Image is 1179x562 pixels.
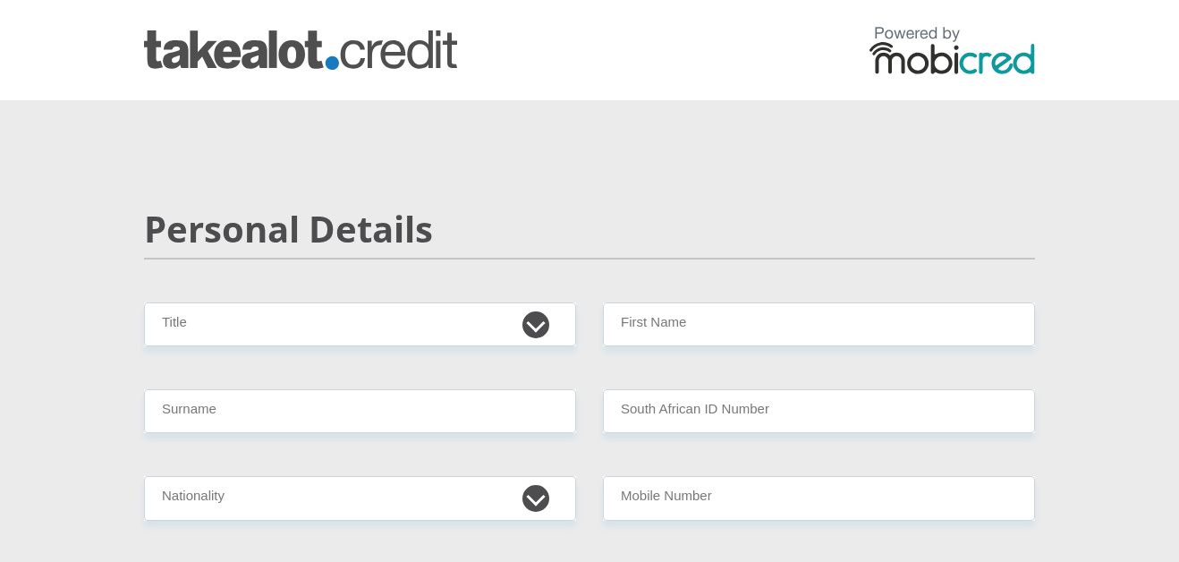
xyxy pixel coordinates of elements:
[144,208,1035,251] h2: Personal Details
[603,476,1035,520] input: Contact Number
[603,302,1035,346] input: First Name
[144,30,457,70] img: takealot_credit logo
[869,26,1035,74] img: powered by mobicred logo
[144,389,576,433] input: Surname
[603,389,1035,433] input: ID Number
